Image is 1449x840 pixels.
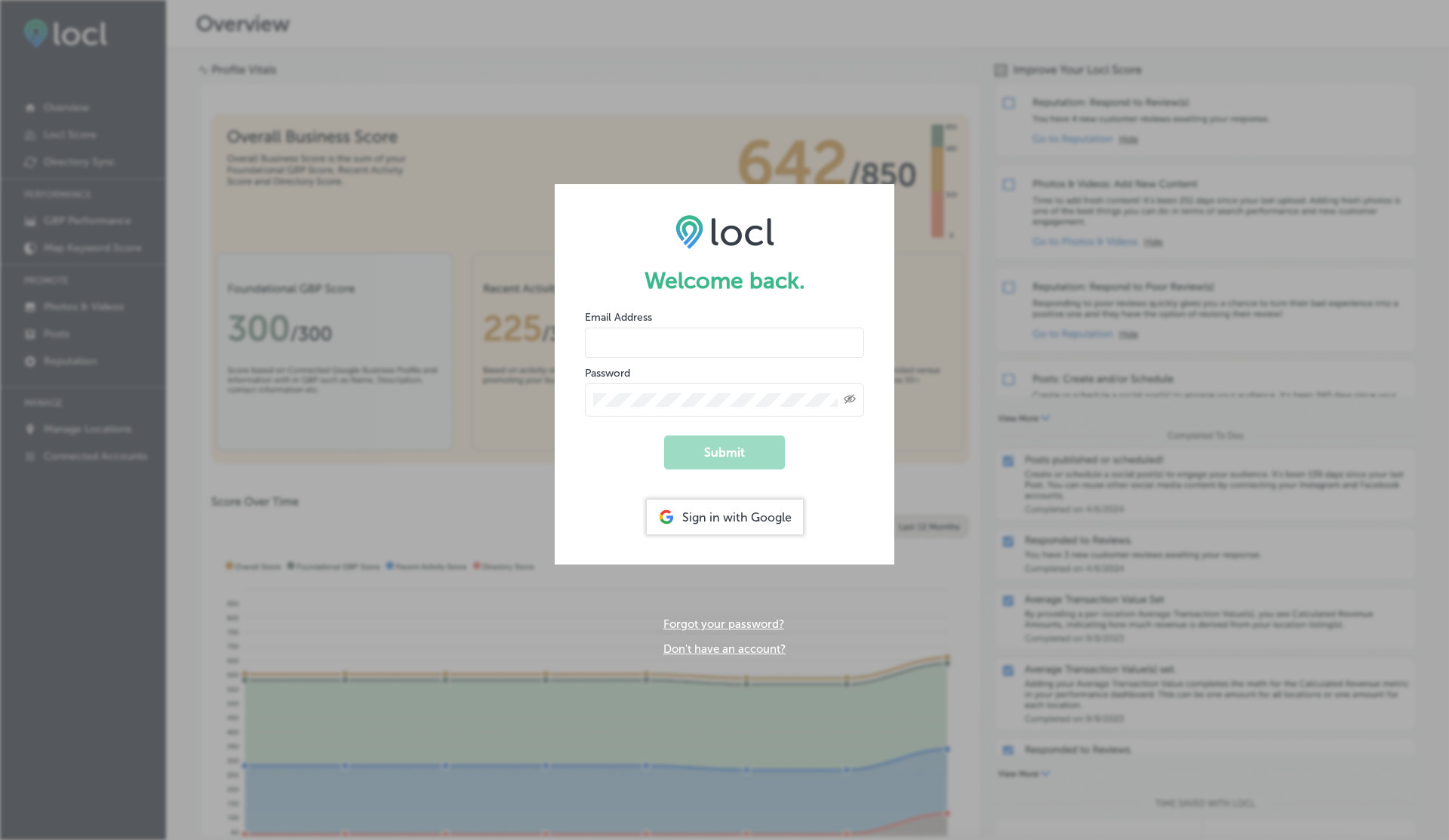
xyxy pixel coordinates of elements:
img: LOCL logo [675,214,774,249]
a: Don't have an account? [663,642,786,656]
h1: Welcome back. [585,267,864,294]
span: Toggle password visibility [844,393,856,407]
div: Sign in with Google [647,500,803,534]
label: Email Address [585,311,652,324]
a: Forgot your password? [663,617,784,631]
label: Password [585,367,630,380]
button: Submit [664,435,785,469]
